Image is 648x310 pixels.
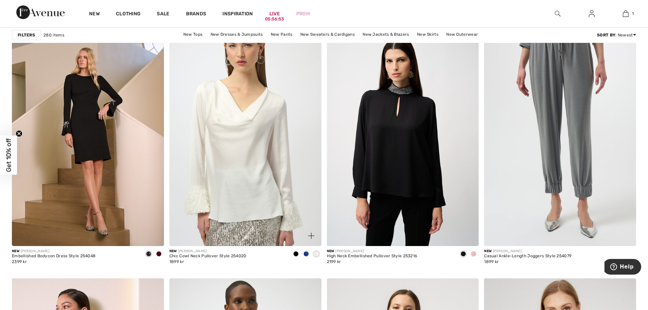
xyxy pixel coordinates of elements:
div: Royal Sapphire 163 [301,249,311,260]
a: New Tops [180,30,206,39]
span: New [327,249,334,253]
a: Prom [296,10,310,17]
a: 1 [609,10,642,18]
div: High Neck Embellished Pullover Style 253216 [327,254,417,259]
div: Embellished Bodycon Dress Style 254048 [12,254,96,259]
span: New [484,249,492,253]
div: Black [144,249,154,260]
a: Brands [186,11,206,18]
a: Sale [157,11,169,18]
span: Inspiration [222,11,253,18]
div: Winter White [311,249,321,260]
a: Clothing [116,11,140,18]
div: Deep cherry [154,249,164,260]
span: Get 10% off [5,138,13,172]
a: New Outerwear [443,30,481,39]
img: My Info [589,10,595,18]
div: : Newest [597,32,636,38]
img: plus_v2.svg [308,233,314,239]
strong: Sort By [597,33,615,37]
img: High Neck Embellished Pullover Style 253216. Black [327,18,479,246]
div: [PERSON_NAME] [327,249,417,254]
img: search the website [555,10,561,18]
a: New Skirts [414,30,442,39]
a: New Dresses & Jumpsuits [207,30,266,39]
a: New Sweaters & Cardigans [297,30,358,39]
div: Antique rose [468,249,479,260]
div: 05:56:53 [265,16,284,22]
span: 1899 kr [484,259,499,264]
img: Casual Ankle-Length Joggers Style 254079. Grey melange [484,18,636,246]
div: Casual Ankle-Length Joggers Style 254079 [484,254,571,259]
div: [PERSON_NAME] [169,249,247,254]
button: Close teaser [16,130,22,137]
span: New [169,249,177,253]
strong: Filters [18,32,35,38]
iframe: Opens a widget where you can find more information [604,259,641,276]
a: New Pants [267,30,296,39]
div: Black [291,249,301,260]
img: 1ère Avenue [16,5,65,19]
div: [PERSON_NAME] [12,249,96,254]
span: 2199 kr [327,259,341,264]
span: 280 items [44,32,64,38]
a: New [89,11,100,18]
div: Chic Cowl Neck Pullover Style 254020 [169,254,247,259]
a: Live05:56:53 [269,10,280,17]
span: 1 [632,11,634,17]
img: My Bag [623,10,629,18]
div: [PERSON_NAME] [484,249,571,254]
span: 2399 kr [12,259,27,264]
a: Sign In [583,10,600,18]
span: 1899 kr [169,259,184,264]
img: Embellished Bodycon Dress Style 254048. Deep cherry [12,18,164,246]
div: Black [458,249,468,260]
a: Chic Cowl Neck Pullover Style 254020. Royal Sapphire 163 [169,18,321,246]
a: New Jackets & Blazers [359,30,412,39]
span: New [12,249,19,253]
